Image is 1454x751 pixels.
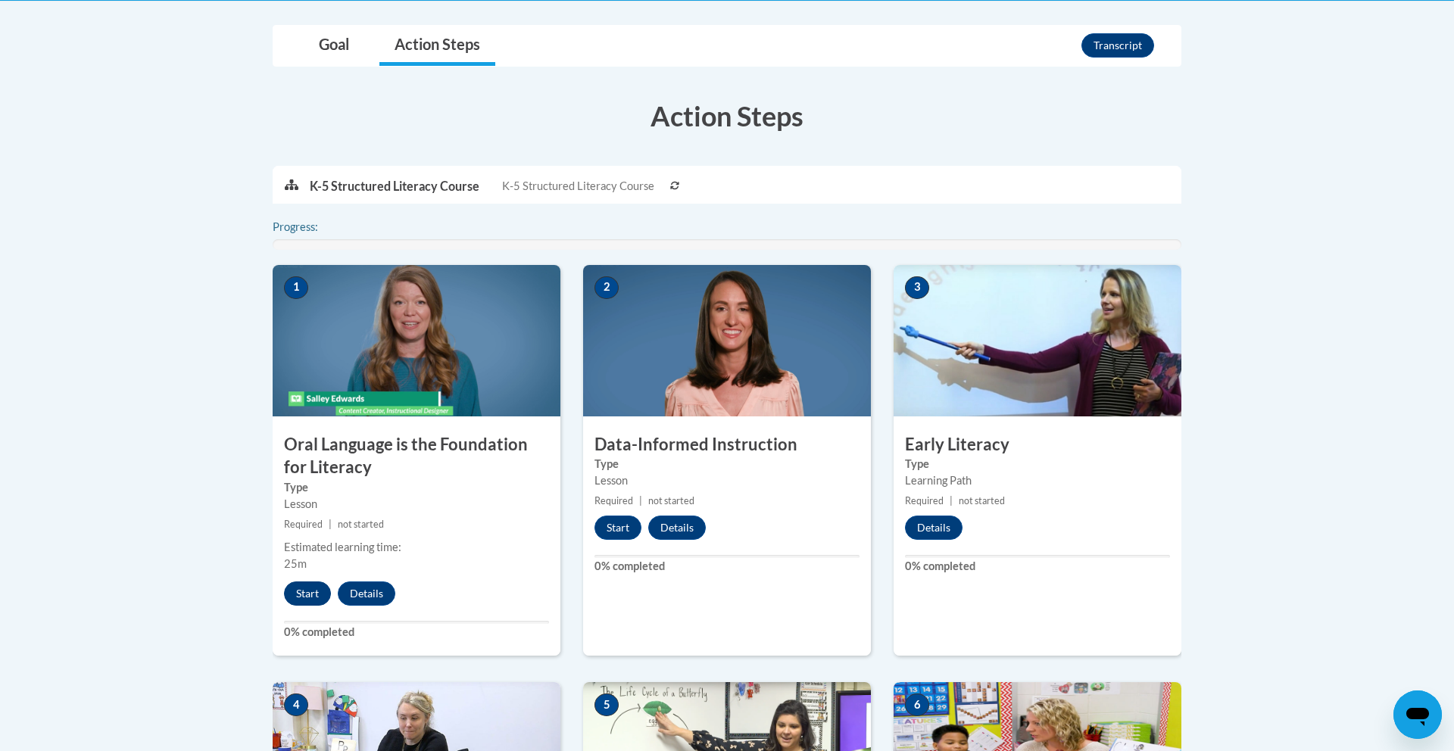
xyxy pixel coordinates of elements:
[905,472,1170,489] div: Learning Path
[284,624,549,640] label: 0% completed
[273,433,560,480] h3: Oral Language is the Foundation for Literacy
[905,495,944,506] span: Required
[284,519,323,530] span: Required
[284,496,549,513] div: Lesson
[273,219,360,235] label: Progress:
[648,495,694,506] span: not started
[284,276,308,299] span: 1
[338,519,384,530] span: not started
[905,693,929,716] span: 6
[583,433,871,457] h3: Data-Informed Instruction
[329,519,332,530] span: |
[594,276,619,299] span: 2
[379,26,495,66] a: Action Steps
[894,265,1181,416] img: Course Image
[594,456,860,472] label: Type
[959,495,1005,506] span: not started
[905,276,929,299] span: 3
[594,472,860,489] div: Lesson
[273,97,1181,135] h3: Action Steps
[905,516,963,540] button: Details
[284,479,549,496] label: Type
[1393,690,1442,739] iframe: Button to launch messaging window
[905,558,1170,575] label: 0% completed
[310,178,479,195] p: K-5 Structured Literacy Course
[648,516,706,540] button: Details
[284,581,331,606] button: Start
[594,693,619,716] span: 5
[338,581,395,606] button: Details
[583,265,871,416] img: Course Image
[273,265,560,416] img: Course Image
[950,495,953,506] span: |
[594,516,641,540] button: Start
[594,495,633,506] span: Required
[905,456,1170,472] label: Type
[502,178,654,195] span: K-5 Structured Literacy Course
[284,539,549,556] div: Estimated learning time:
[284,693,308,716] span: 4
[594,558,860,575] label: 0% completed
[1081,33,1154,58] button: Transcript
[304,26,364,66] a: Goal
[894,433,1181,457] h3: Early Literacy
[639,495,642,506] span: |
[284,557,307,570] span: 25m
